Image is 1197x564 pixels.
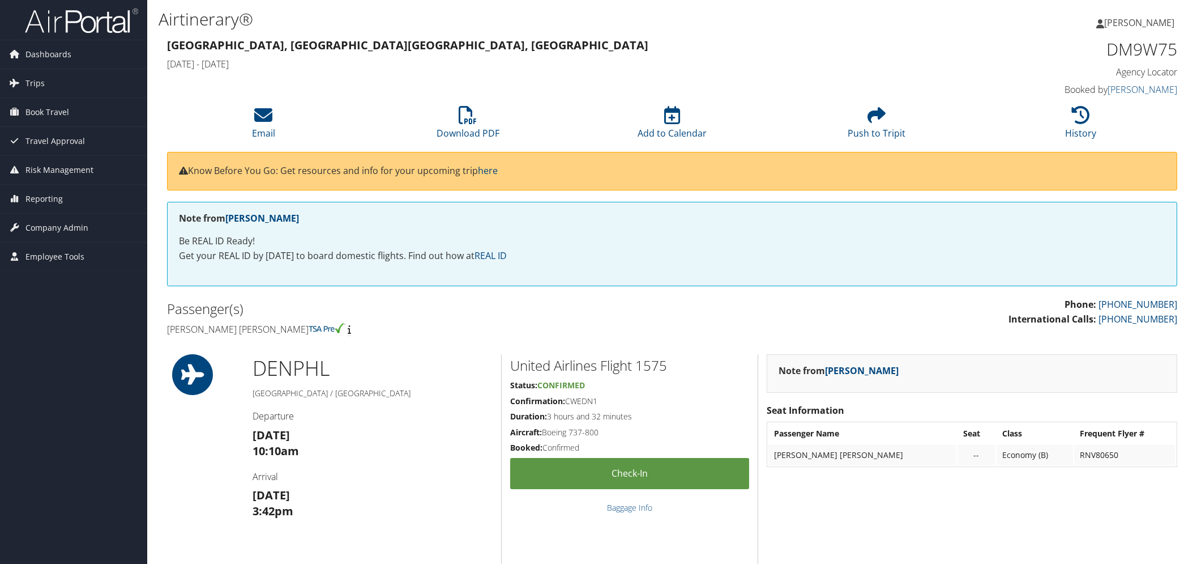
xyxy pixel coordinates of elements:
strong: Aircraft: [510,427,542,438]
h1: DM9W75 [938,37,1178,61]
a: Email [252,112,275,139]
h4: Departure [253,410,493,422]
a: [PERSON_NAME] [825,364,899,377]
a: [PHONE_NUMBER] [1098,298,1177,311]
h5: Boeing 737-800 [510,427,750,438]
span: Reporting [25,185,63,213]
strong: Note from [179,212,299,224]
strong: Booked: [510,442,542,453]
a: Baggage Info [607,502,652,513]
strong: 10:10am [253,443,299,459]
span: Employee Tools [25,243,84,271]
span: [PERSON_NAME] [1104,16,1174,29]
h4: [DATE] - [DATE] [167,58,921,70]
th: Class [997,423,1073,444]
td: Economy (B) [997,445,1073,465]
td: [PERSON_NAME] [PERSON_NAME] [768,445,956,465]
a: Check-in [510,458,750,489]
p: Be REAL ID Ready! Get your REAL ID by [DATE] to board domestic flights. Find out how at [179,234,1165,263]
h5: Confirmed [510,442,750,453]
a: [PERSON_NAME] [225,212,299,224]
h4: Arrival [253,470,493,483]
strong: Seat Information [767,404,844,417]
img: tsa-precheck.png [309,323,345,333]
span: Book Travel [25,98,69,126]
strong: Confirmation: [510,396,565,406]
th: Seat [957,423,995,444]
a: here [478,164,498,177]
span: Risk Management [25,156,93,184]
p: Know Before You Go: Get resources and info for your upcoming trip [179,164,1165,179]
h5: [GEOGRAPHIC_DATA] / [GEOGRAPHIC_DATA] [253,388,493,399]
a: REAL ID [474,249,507,262]
h4: Booked by [938,83,1178,96]
strong: [GEOGRAPHIC_DATA], [GEOGRAPHIC_DATA] [GEOGRAPHIC_DATA], [GEOGRAPHIC_DATA] [167,37,648,53]
span: Trips [25,69,45,97]
h4: [PERSON_NAME] [PERSON_NAME] [167,323,664,336]
span: Company Admin [25,214,88,242]
strong: Phone: [1065,298,1096,311]
strong: Note from [779,364,899,377]
a: Add to Calendar [638,112,707,139]
a: History [1065,112,1096,139]
h2: Passenger(s) [167,299,664,319]
th: Frequent Flyer # [1074,423,1175,444]
a: Download PDF [437,112,499,139]
h5: CWEDN1 [510,396,750,407]
a: Push to Tripit [848,112,905,139]
span: Travel Approval [25,127,85,155]
span: Dashboards [25,40,71,69]
a: [PERSON_NAME] [1096,6,1186,40]
strong: [DATE] [253,487,290,503]
h2: United Airlines Flight 1575 [510,356,750,375]
strong: 3:42pm [253,503,293,519]
strong: Duration: [510,411,547,422]
h1: Airtinerary® [159,7,843,31]
th: Passenger Name [768,423,956,444]
strong: Status: [510,380,537,391]
a: [PERSON_NAME] [1108,83,1177,96]
h4: Agency Locator [938,66,1178,78]
span: Confirmed [537,380,585,391]
strong: [DATE] [253,427,290,443]
a: [PHONE_NUMBER] [1098,313,1177,325]
div: -- [963,450,990,460]
td: RNV80650 [1074,445,1175,465]
strong: International Calls: [1008,313,1096,325]
h1: DEN PHL [253,354,493,383]
h5: 3 hours and 32 minutes [510,411,750,422]
img: airportal-logo.png [25,7,138,34]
